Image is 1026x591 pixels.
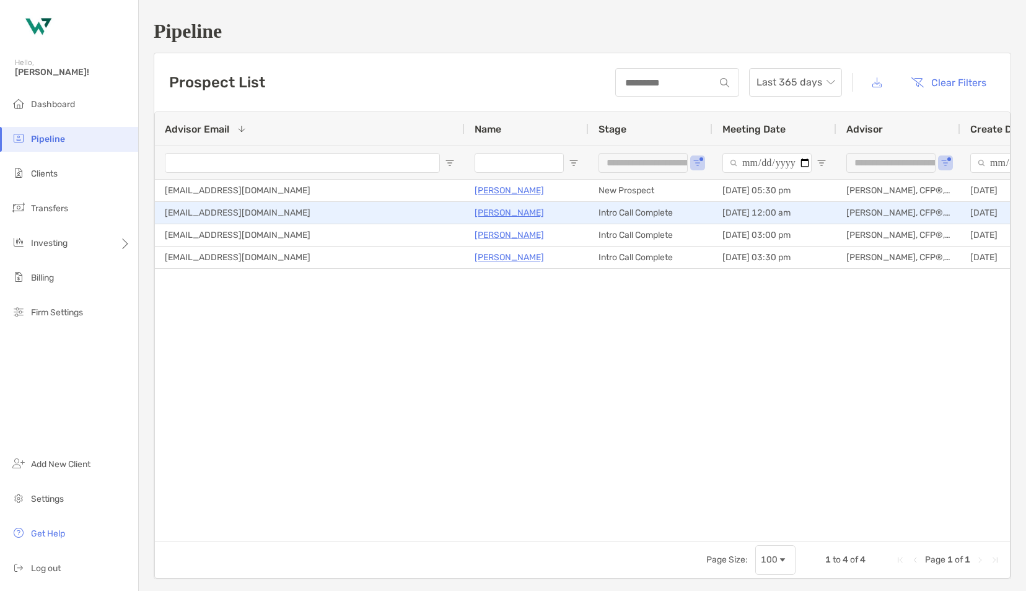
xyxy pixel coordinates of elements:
[154,20,1011,43] h1: Pipeline
[755,545,796,575] div: Page Size
[11,560,26,575] img: logout icon
[846,123,883,135] span: Advisor
[817,158,826,168] button: Open Filter Menu
[31,459,90,470] span: Add New Client
[965,554,970,565] span: 1
[712,247,836,268] div: [DATE] 03:30 pm
[910,555,920,565] div: Previous Page
[11,269,26,284] img: billing icon
[712,224,836,246] div: [DATE] 03:00 pm
[836,247,960,268] div: [PERSON_NAME], CFP®, AIF®, CPFA
[31,203,68,214] span: Transfers
[165,123,229,135] span: Advisor Email
[31,99,75,110] span: Dashboard
[155,224,465,246] div: [EMAIL_ADDRESS][DOMAIN_NAME]
[598,123,626,135] span: Stage
[475,153,564,173] input: Name Filter Input
[975,555,985,565] div: Next Page
[11,131,26,146] img: pipeline icon
[756,69,835,96] span: Last 365 days
[722,153,812,173] input: Meeting Date Filter Input
[475,227,544,243] a: [PERSON_NAME]
[155,202,465,224] div: [EMAIL_ADDRESS][DOMAIN_NAME]
[836,202,960,224] div: [PERSON_NAME], CFP®, AIF®, CPFA
[15,67,131,77] span: [PERSON_NAME]!
[31,169,58,179] span: Clients
[895,555,905,565] div: First Page
[11,491,26,506] img: settings icon
[990,555,1000,565] div: Last Page
[11,456,26,471] img: add_new_client icon
[11,304,26,319] img: firm-settings icon
[706,554,748,565] div: Page Size:
[589,247,712,268] div: Intro Call Complete
[589,180,712,201] div: New Prospect
[901,69,996,96] button: Clear Filters
[475,205,544,221] a: [PERSON_NAME]
[860,554,866,565] span: 4
[947,554,953,565] span: 1
[940,158,950,168] button: Open Filter Menu
[445,158,455,168] button: Open Filter Menu
[722,123,786,135] span: Meeting Date
[833,554,841,565] span: to
[712,202,836,224] div: [DATE] 12:00 am
[165,153,440,173] input: Advisor Email Filter Input
[31,528,65,539] span: Get Help
[31,273,54,283] span: Billing
[843,554,848,565] span: 4
[761,554,778,565] div: 100
[155,180,465,201] div: [EMAIL_ADDRESS][DOMAIN_NAME]
[31,134,65,144] span: Pipeline
[31,563,61,574] span: Log out
[11,525,26,540] img: get-help icon
[169,74,265,91] h3: Prospect List
[475,250,544,265] a: [PERSON_NAME]
[955,554,963,565] span: of
[15,5,59,50] img: Zoe Logo
[31,307,83,318] span: Firm Settings
[825,554,831,565] span: 1
[155,247,465,268] div: [EMAIL_ADDRESS][DOMAIN_NAME]
[475,123,501,135] span: Name
[712,180,836,201] div: [DATE] 05:30 pm
[11,235,26,250] img: investing icon
[569,158,579,168] button: Open Filter Menu
[925,554,945,565] span: Page
[589,202,712,224] div: Intro Call Complete
[11,200,26,215] img: transfers icon
[31,494,64,504] span: Settings
[693,158,703,168] button: Open Filter Menu
[11,165,26,180] img: clients icon
[836,224,960,246] div: [PERSON_NAME], CFP®, AIF®, CPFA
[475,183,544,198] a: [PERSON_NAME]
[31,238,68,248] span: Investing
[836,180,960,201] div: [PERSON_NAME], CFP®, AIF®, CPFA
[850,554,858,565] span: of
[11,96,26,111] img: dashboard icon
[589,224,712,246] div: Intro Call Complete
[720,78,729,87] img: input icon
